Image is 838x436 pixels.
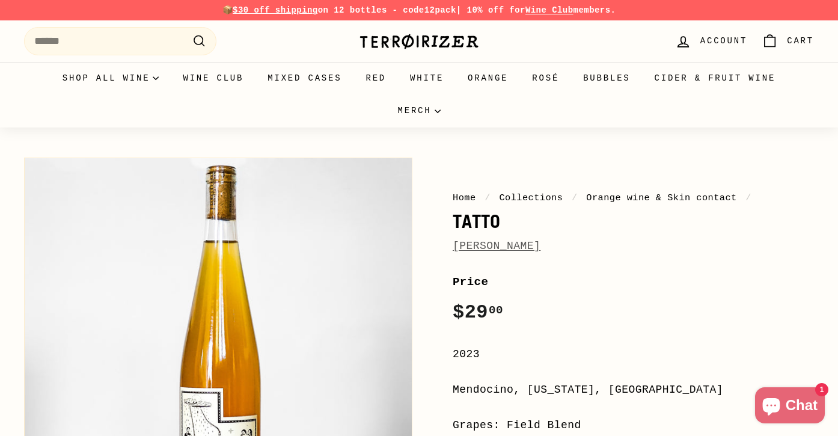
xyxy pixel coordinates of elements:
span: Account [700,34,747,48]
div: 2023 [453,346,814,363]
a: Cart [754,23,821,59]
h1: Tatto [453,211,814,232]
a: Orange wine & Skin contact [586,192,736,203]
a: Account [668,23,754,59]
a: Red [353,62,398,94]
a: Cider & Fruit Wine [643,62,788,94]
label: Price [453,273,814,291]
span: / [482,192,494,203]
span: / [569,192,581,203]
inbox-online-store-chat: Shopify online store chat [751,387,828,426]
span: $30 off shipping [233,5,318,15]
a: Home [453,192,476,203]
summary: Merch [385,94,452,127]
div: Mendocino, [US_STATE], [GEOGRAPHIC_DATA] [453,381,814,399]
a: [PERSON_NAME] [453,240,540,252]
a: White [398,62,456,94]
sup: 00 [489,304,503,317]
span: $29 [453,301,503,324]
a: Wine Club [525,5,573,15]
strong: 12pack [424,5,456,15]
a: Mixed Cases [255,62,353,94]
nav: breadcrumbs [453,191,814,205]
a: Orange [456,62,520,94]
a: Rosé [520,62,571,94]
span: Cart [787,34,814,48]
a: Collections [499,192,563,203]
a: Wine Club [171,62,255,94]
a: Bubbles [571,62,642,94]
span: / [742,192,754,203]
p: 📦 on 12 bottles - code | 10% off for members. [24,4,814,17]
summary: Shop all wine [50,62,171,94]
div: Grapes: Field Blend [453,417,814,434]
